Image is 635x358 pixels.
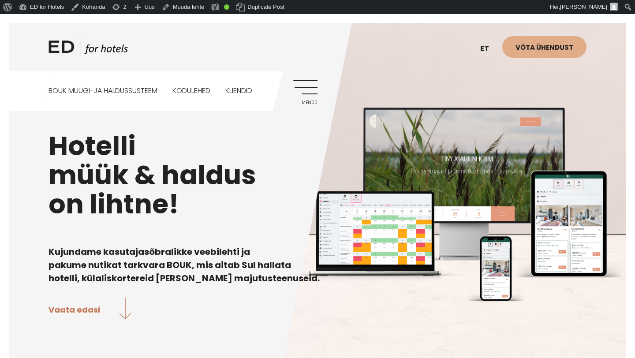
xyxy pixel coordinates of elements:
[293,100,317,105] span: Menüü
[502,36,586,58] a: Võta ühendust
[224,4,229,10] div: Good
[560,4,607,10] span: [PERSON_NAME]
[49,298,131,321] a: Vaata edasi
[49,246,320,284] b: Kujundame kasutajasõbralikke veebilehti ja pakume nutikat tarkvara BOUK, mis aitab Sul hallata ho...
[49,131,586,219] h1: Hotelli müük & haldus on lihtne!
[49,71,157,111] a: BOUK MÜÜGI-JA HALDUSSÜSTEEM
[172,71,210,111] a: Kodulehed
[476,38,502,60] a: et
[293,80,317,104] a: Menüü
[49,38,128,60] a: ED HOTELS
[225,71,252,111] a: Kliendid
